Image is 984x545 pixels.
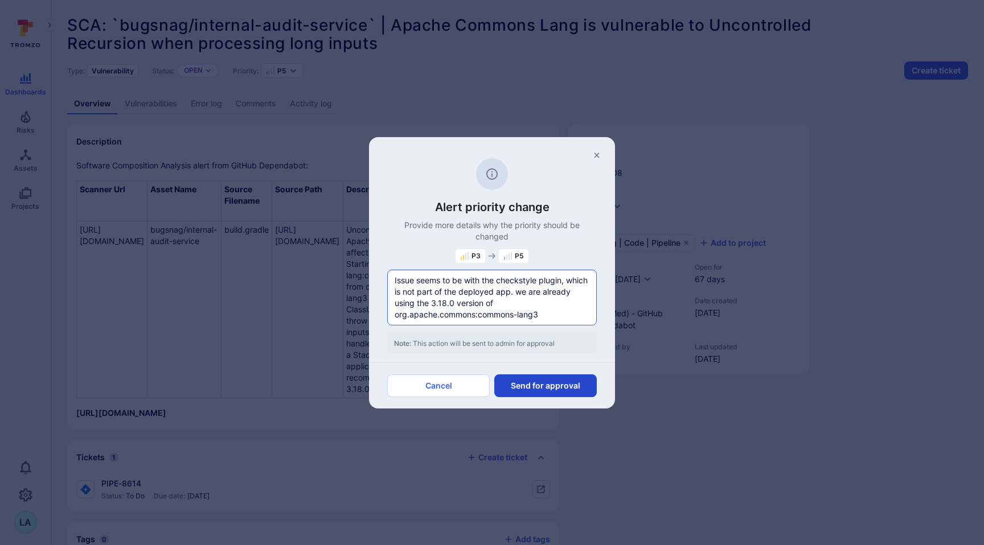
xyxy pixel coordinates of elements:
[387,374,490,397] button: Cancel
[387,199,597,215] h3: Alert priority change
[471,251,481,260] span: P3
[394,339,555,348] span: This action will be sent to admin for approval
[394,339,411,348] span: Note:
[388,270,596,325] textarea: Issue seems to be with the checkstyle plugin, which is not part of the deployed app. we are alrea...
[387,220,597,242] p: Provide more details why the priority should be changed
[494,374,597,397] button: Send for approval
[515,251,524,260] span: P5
